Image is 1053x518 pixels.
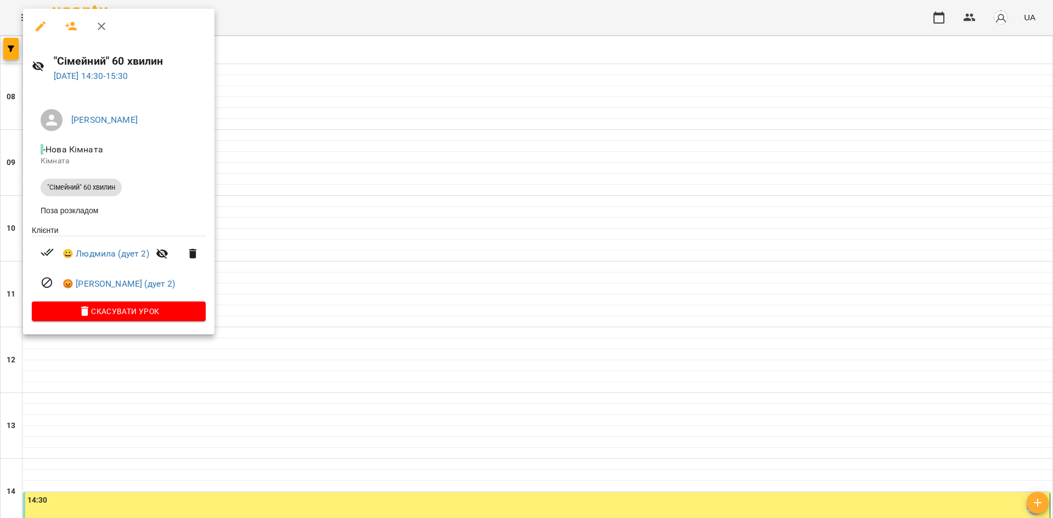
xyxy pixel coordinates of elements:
svg: Візит сплачено [41,246,54,259]
li: Поза розкладом [32,201,206,220]
span: - Нова Кімната [41,144,105,155]
button: Скасувати Урок [32,301,206,321]
span: Скасувати Урок [41,305,197,318]
span: "Сімейний" 60 хвилин [41,183,122,192]
svg: Візит скасовано [41,276,54,289]
ul: Клієнти [32,225,206,301]
a: 😀 Людмила (дует 2) [63,247,149,260]
a: [DATE] 14:30-15:30 [54,71,128,81]
a: [PERSON_NAME] [71,115,138,125]
h6: "Сімейний" 60 хвилин [54,53,206,70]
a: 😡 [PERSON_NAME] (дует 2) [63,277,175,291]
p: Кімната [41,156,197,167]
